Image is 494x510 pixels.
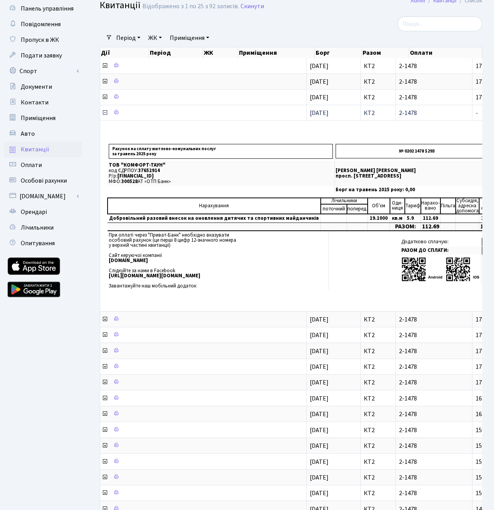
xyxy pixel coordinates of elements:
[310,347,329,356] span: [DATE]
[109,168,333,173] p: код ЄДРПОУ:
[321,204,347,214] td: поточний
[368,198,390,214] td: Об'єм
[310,62,329,70] span: [DATE]
[21,114,56,122] span: Приміщення
[4,95,82,110] a: Контакти
[4,142,82,157] a: Квитанції
[390,198,405,214] td: Оди- ниця
[117,172,154,180] span: [FINANCIAL_ID]
[364,490,392,496] span: КТ2
[364,332,392,338] span: КТ2
[364,411,392,417] span: КТ2
[364,79,392,85] span: КТ2
[238,47,315,58] th: Приміщення
[364,443,392,449] span: КТ2
[310,489,329,497] span: [DATE]
[21,223,54,232] span: Лічильники
[364,316,392,323] span: КТ2
[4,32,82,48] a: Пропуск в ЖК
[440,198,456,214] td: Пільга
[21,208,47,216] span: Орендарі
[401,257,480,282] img: apps-qrcodes.png
[4,63,82,79] a: Спорт
[108,214,321,223] td: Добровільний разовий внесок на оновлення дитячих та спортивних майданчиків
[167,31,212,45] a: Приміщення
[21,83,52,91] span: Документи
[456,198,479,214] td: Субсидія, адресна допомога
[400,238,481,246] td: Додатково сплачую:
[21,161,42,169] span: Оплати
[310,378,329,387] span: [DATE]
[364,379,392,386] span: КТ2
[21,20,61,29] span: Повідомлення
[364,63,392,69] span: КТ2
[405,198,421,214] td: Тариф
[310,410,329,418] span: [DATE]
[310,363,329,371] span: [DATE]
[315,47,361,58] th: Борг
[364,364,392,370] span: КТ2
[108,198,321,214] td: Нарахування
[399,364,469,370] span: 2-1478
[310,426,329,435] span: [DATE]
[399,332,469,338] span: 2-1478
[399,474,469,481] span: 2-1478
[21,129,35,138] span: Авто
[4,16,82,32] a: Повідомлення
[310,331,329,339] span: [DATE]
[138,167,160,174] span: 37652914
[364,348,392,354] span: КТ2
[109,174,333,179] p: Р/р:
[4,48,82,63] a: Подати заявку
[113,31,144,45] a: Період
[347,204,368,214] td: поперед.
[241,3,264,10] a: Скинути
[310,93,329,102] span: [DATE]
[203,47,238,58] th: ЖК
[4,189,82,204] a: [DOMAIN_NAME]
[421,214,440,223] td: 112.69
[149,47,203,58] th: Період
[4,235,82,251] a: Опитування
[368,214,390,223] td: 19.1000
[362,47,409,58] th: Разом
[100,47,149,58] th: Дії
[21,145,49,154] span: Квитанції
[4,110,82,126] a: Приміщення
[4,79,82,95] a: Документи
[21,4,74,13] span: Панель управління
[4,173,82,189] a: Особові рахунки
[4,1,82,16] a: Панель управління
[399,490,469,496] span: 2-1478
[399,443,469,449] span: 2-1478
[364,94,392,101] span: КТ2
[399,110,469,116] span: 2-1478
[399,411,469,417] span: 2-1478
[310,458,329,466] span: [DATE]
[4,157,82,173] a: Оплати
[409,47,482,58] th: Оплати
[390,214,405,223] td: кв.м
[364,395,392,402] span: КТ2
[21,176,67,185] span: Особові рахунки
[310,77,329,86] span: [DATE]
[109,163,333,168] p: ТОВ "КОМФОРТ-ТАУН"
[310,315,329,324] span: [DATE]
[399,459,469,465] span: 2-1478
[109,144,333,159] p: Рахунок на сплату житлово-комунальних послуг за травень 2025 року
[4,126,82,142] a: Авто
[109,179,333,184] p: МФО: АТ «ОТП Банк»
[310,109,329,117] span: [DATE]
[476,109,478,117] span: -
[107,231,329,290] td: При оплаті через "Приват-Банк" необхідно вказувати особовий рахунок (це перші 8 цифр 12-значного ...
[399,427,469,433] span: 2-1478
[121,178,138,185] span: 300528
[142,3,239,10] div: Відображено з 1 по 25 з 92 записів.
[399,94,469,101] span: 2-1478
[4,204,82,220] a: Орендарі
[399,395,469,402] span: 2-1478
[109,257,148,264] b: [DOMAIN_NAME]
[421,223,440,231] td: 112.69
[364,459,392,465] span: КТ2
[364,427,392,433] span: КТ2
